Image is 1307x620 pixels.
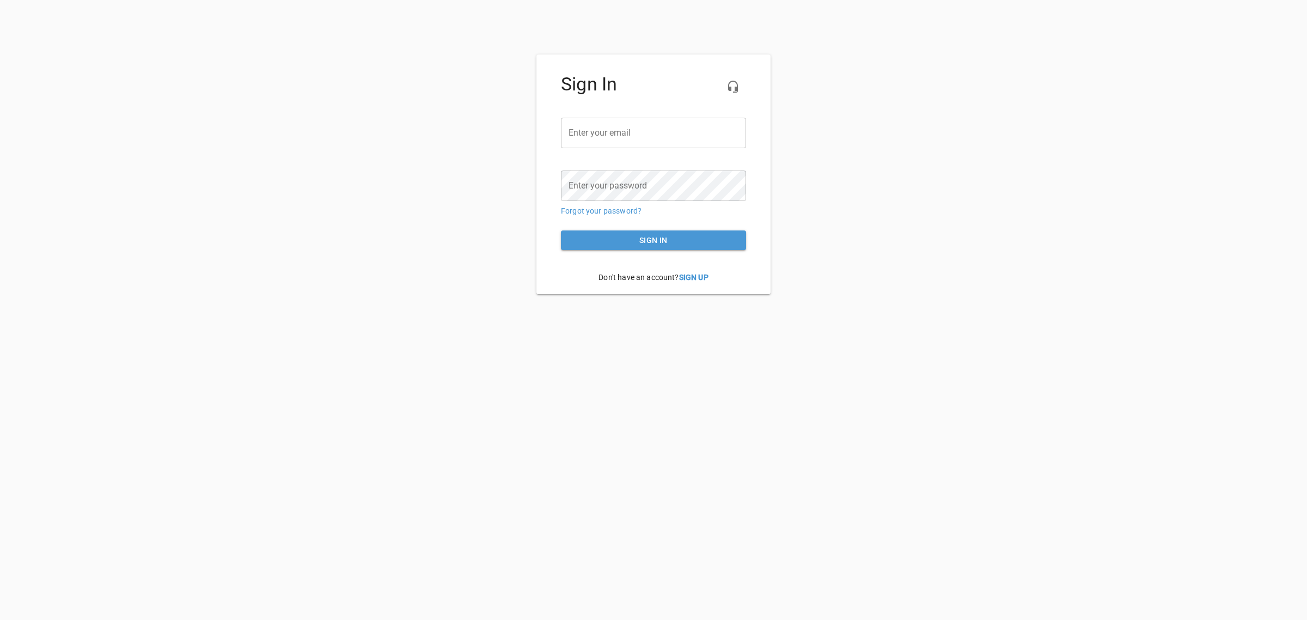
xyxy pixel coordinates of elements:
[720,74,746,100] button: Live Chat
[561,264,746,291] p: Don't have an account?
[570,234,737,247] span: Sign in
[679,273,709,282] a: Sign Up
[561,230,746,251] button: Sign in
[561,74,746,95] h4: Sign In
[561,206,642,215] a: Forgot your password?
